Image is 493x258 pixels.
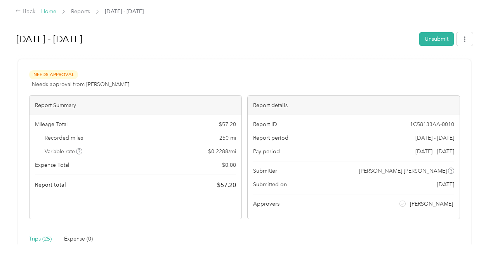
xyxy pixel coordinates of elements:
span: $ 0.2288 / mi [208,147,236,156]
span: Report ID [253,120,277,128]
span: [PERSON_NAME] [PERSON_NAME] [359,167,447,175]
span: $ 57.20 [219,120,236,128]
span: 250 mi [219,134,236,142]
span: [DATE] - [DATE] [415,147,454,156]
span: $ 57.20 [217,180,236,190]
span: Recorded miles [45,134,83,142]
div: Report Summary [30,96,241,115]
span: 1C58133AA-0010 [410,120,454,128]
div: Back [16,7,36,16]
span: Submitted on [253,180,287,189]
span: Needs Approval [29,70,78,79]
span: Needs approval from [PERSON_NAME] [32,80,129,88]
span: [DATE] - [DATE] [105,7,144,16]
span: Variable rate [45,147,83,156]
span: [PERSON_NAME] [410,200,453,208]
button: Unsubmit [419,32,454,46]
span: Pay period [253,147,280,156]
span: [DATE] - [DATE] [415,134,454,142]
div: Trips (25) [29,235,52,243]
span: Report period [253,134,288,142]
a: Reports [71,8,90,15]
span: [DATE] [437,180,454,189]
span: Submitter [253,167,277,175]
a: Home [41,8,56,15]
h1: Sep 1 - 30, 2025 [16,30,414,48]
span: $ 0.00 [222,161,236,169]
div: Expense (0) [64,235,93,243]
span: Mileage Total [35,120,68,128]
iframe: Everlance-gr Chat Button Frame [450,215,493,258]
span: Approvers [253,200,279,208]
div: Report details [248,96,460,115]
span: Report total [35,181,66,189]
span: Expense Total [35,161,69,169]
